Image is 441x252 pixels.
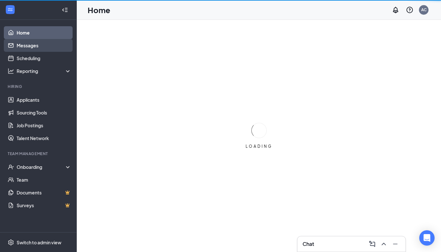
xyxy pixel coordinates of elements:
svg: Analysis [8,68,14,74]
div: Open Intercom Messenger [419,230,435,246]
a: Job Postings [17,119,71,132]
a: Messages [17,39,71,52]
svg: Notifications [392,6,399,14]
a: DocumentsCrown [17,186,71,199]
svg: ComposeMessage [368,240,376,248]
svg: ChevronUp [380,240,388,248]
svg: Collapse [62,7,68,13]
div: Switch to admin view [17,239,61,246]
a: Sourcing Tools [17,106,71,119]
a: Talent Network [17,132,71,145]
div: Team Management [8,151,70,156]
div: AC [421,7,427,12]
div: Onboarding [17,164,66,170]
h3: Chat [303,240,314,248]
a: Home [17,26,71,39]
a: SurveysCrown [17,199,71,212]
div: Reporting [17,68,72,74]
a: Scheduling [17,52,71,65]
a: Team [17,173,71,186]
svg: Settings [8,239,14,246]
svg: UserCheck [8,164,14,170]
button: ChevronUp [379,239,389,249]
svg: Minimize [391,240,399,248]
button: Minimize [390,239,400,249]
a: Applicants [17,93,71,106]
svg: WorkstreamLogo [7,6,13,13]
svg: QuestionInfo [406,6,413,14]
button: ComposeMessage [367,239,377,249]
h1: Home [88,4,110,15]
div: Hiring [8,84,70,89]
div: LOADING [243,144,275,149]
